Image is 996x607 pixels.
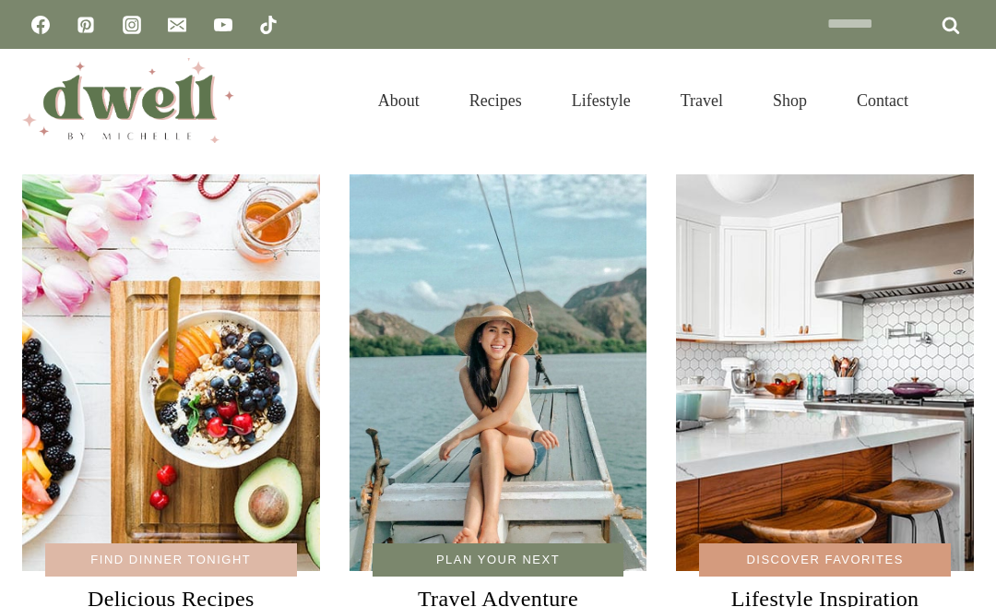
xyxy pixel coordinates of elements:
a: Email [159,6,196,43]
nav: Primary Navigation [353,68,933,133]
a: Shop [748,68,832,133]
a: TikTok [250,6,287,43]
a: YouTube [205,6,242,43]
a: Travel [656,68,748,133]
a: About [353,68,445,133]
a: Pinterest [67,6,104,43]
a: Facebook [22,6,59,43]
img: DWELL by michelle [22,58,234,143]
a: Instagram [113,6,150,43]
a: Recipes [445,68,547,133]
a: Contact [832,68,933,133]
button: View Search Form [943,85,974,116]
a: Lifestyle [547,68,656,133]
